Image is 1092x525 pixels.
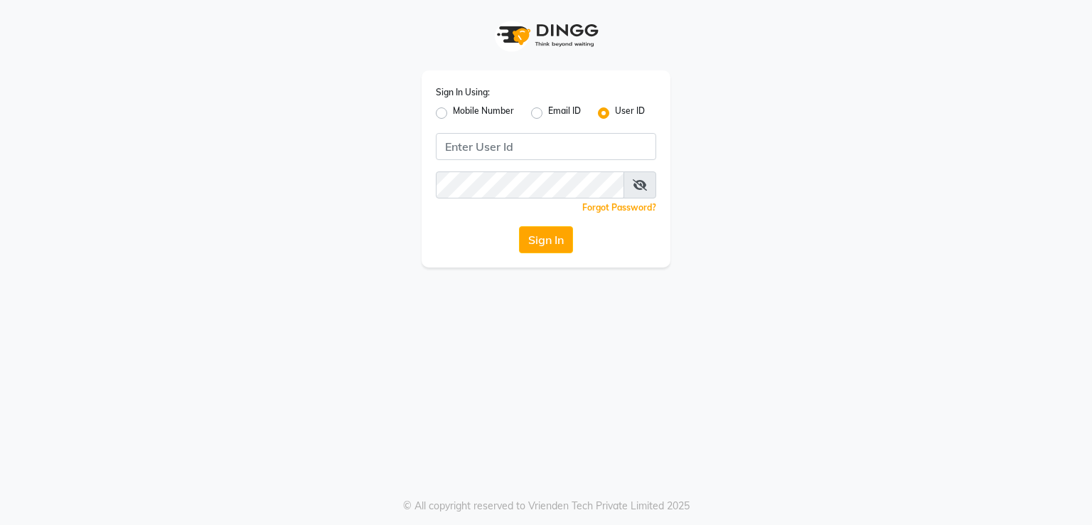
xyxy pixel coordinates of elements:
[489,14,603,56] img: logo1.svg
[436,171,624,198] input: Username
[436,133,656,160] input: Username
[548,105,581,122] label: Email ID
[519,226,573,253] button: Sign In
[453,105,514,122] label: Mobile Number
[582,202,656,213] a: Forgot Password?
[615,105,645,122] label: User ID
[436,86,490,99] label: Sign In Using:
